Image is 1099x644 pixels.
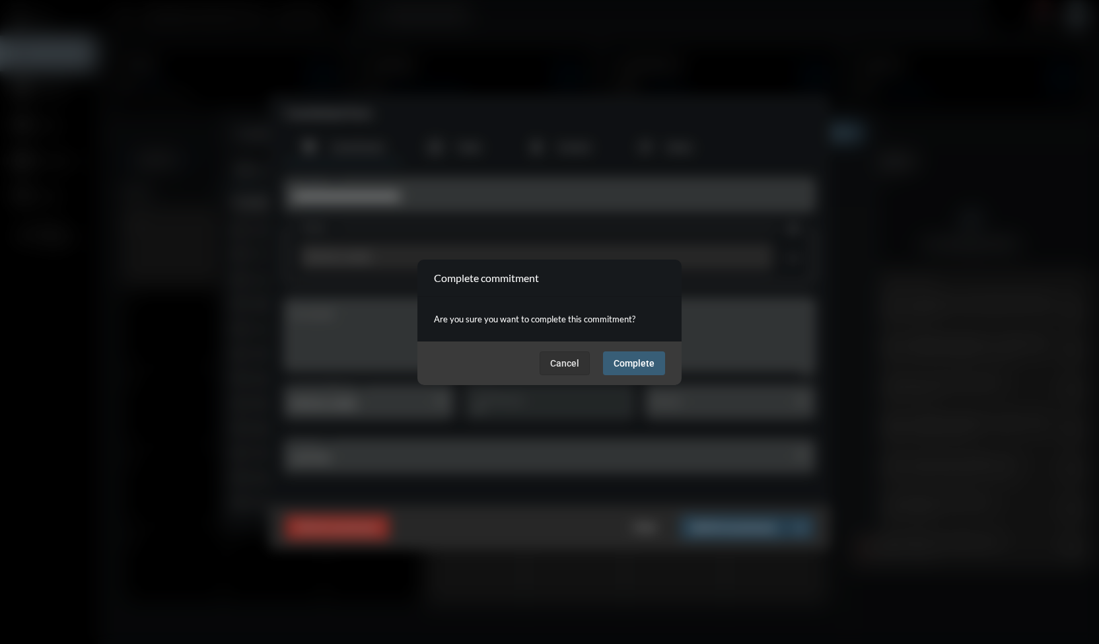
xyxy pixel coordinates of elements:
[550,358,579,369] span: Cancel
[603,351,665,375] button: Complete
[434,310,665,328] p: Are you sure you want to complete this commitment?
[434,271,539,284] h2: Complete commitment
[614,358,655,369] span: Complete
[540,351,590,375] button: Cancel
